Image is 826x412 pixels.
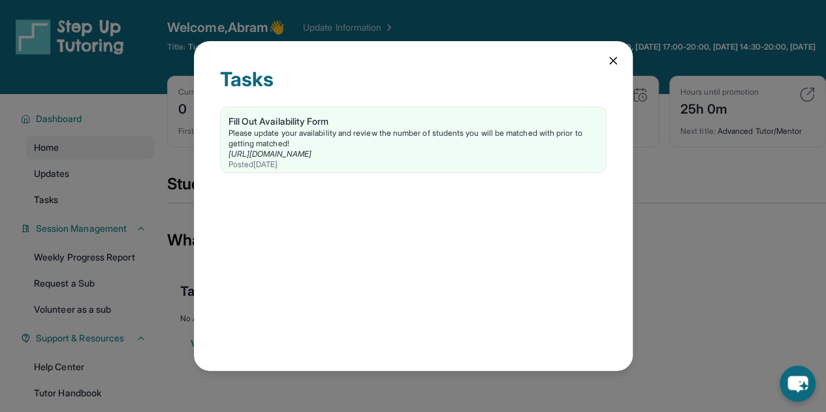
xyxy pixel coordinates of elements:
div: Posted [DATE] [229,159,598,170]
button: chat-button [780,366,816,402]
div: Tasks [220,67,607,106]
a: Fill Out Availability FormPlease update your availability and review the number of students you w... [221,107,606,172]
a: [URL][DOMAIN_NAME] [229,149,311,159]
div: Fill Out Availability Form [229,115,598,128]
div: Please update your availability and review the number of students you will be matched with prior ... [229,128,598,149]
